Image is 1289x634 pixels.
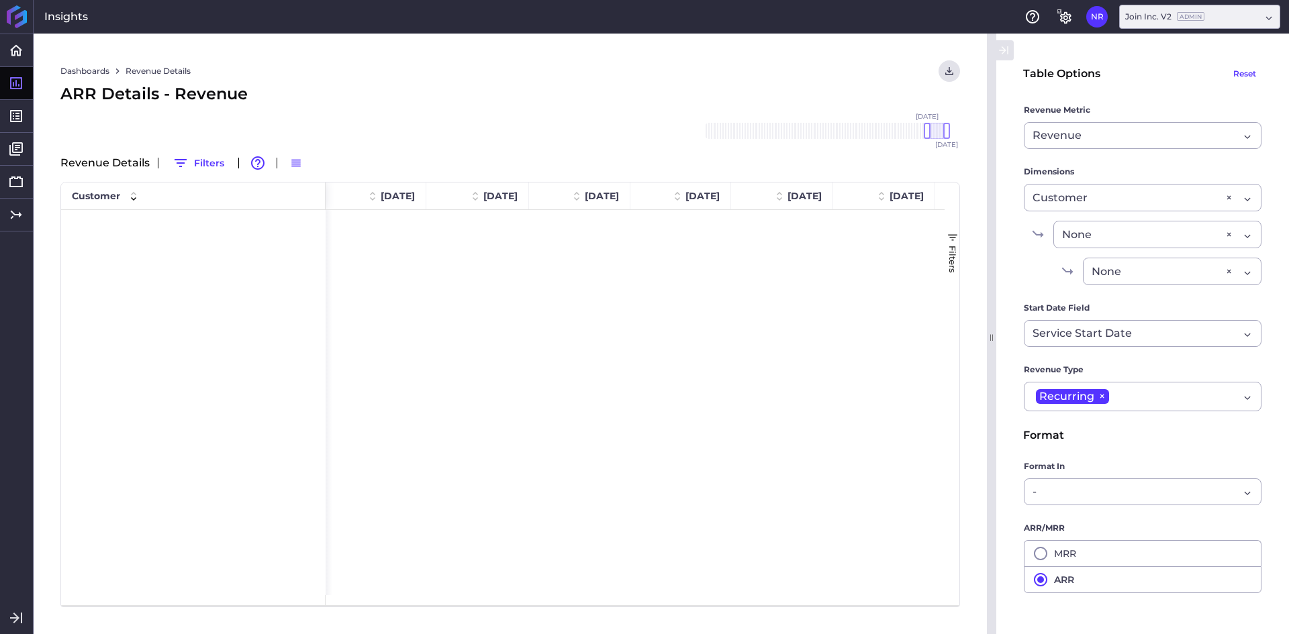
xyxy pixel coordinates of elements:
[1033,325,1132,341] span: Service Start Date
[60,65,109,77] a: Dashboards
[1033,190,1088,206] span: Customer
[166,152,230,174] button: Filters
[1177,12,1204,21] ins: Admin
[483,190,518,202] span: [DATE]
[890,190,924,202] span: [DATE]
[1226,226,1232,243] div: ×
[1024,540,1261,566] button: MRR
[1053,221,1261,248] div: Dropdown select
[685,190,720,202] span: [DATE]
[1024,301,1090,315] span: Start Date Field
[1024,478,1261,505] div: Dropdown select
[947,246,958,273] span: Filters
[1054,6,1076,28] button: General Settings
[1062,227,1092,243] span: None
[1094,389,1109,404] span: ×
[126,65,191,77] a: Revenue Details
[1092,264,1121,280] span: None
[1024,165,1074,178] span: Dimensions
[1039,389,1094,404] span: Recurring
[1033,484,1037,500] span: -
[1022,6,1043,28] button: Help
[1226,189,1232,206] div: ×
[939,60,960,82] button: User Menu
[1033,127,1082,144] span: Revenue
[1226,263,1232,280] div: ×
[935,142,958,148] span: [DATE]
[1119,5,1280,29] div: Dropdown select
[1024,521,1065,535] span: ARR/MRR
[60,82,960,106] div: ARR Details - Revenue
[1083,258,1261,285] div: Dropdown select
[916,113,939,120] span: [DATE]
[1024,122,1261,149] div: Dropdown select
[1024,566,1261,593] button: ARR
[1024,320,1261,347] div: Dropdown select
[1024,382,1261,411] div: Dropdown select
[72,190,120,202] span: Customer
[1023,427,1262,443] div: Format
[1024,460,1065,473] span: Format In
[1227,60,1262,87] button: Reset
[1023,66,1100,82] div: Table Options
[1125,11,1204,23] div: Join Inc. V2
[1024,184,1261,211] div: Dropdown select
[1086,6,1108,28] button: User Menu
[1024,363,1084,376] span: Revenue Type
[1024,103,1090,117] span: Revenue Metric
[381,190,415,202] span: [DATE]
[585,190,619,202] span: [DATE]
[60,152,960,174] div: Revenue Details
[787,190,822,202] span: [DATE]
